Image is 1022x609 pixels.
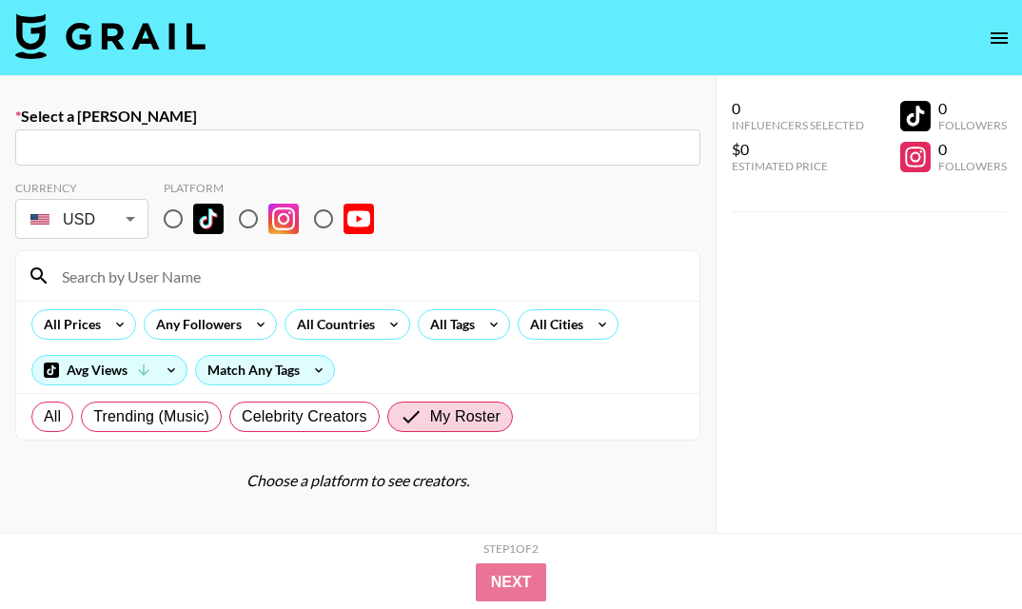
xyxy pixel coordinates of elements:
div: Step 1 of 2 [483,541,539,556]
span: All [44,405,61,428]
div: 0 [938,140,1007,159]
div: Followers [938,159,1007,173]
input: Search by User Name [50,261,688,291]
img: Grail Talent [15,13,206,59]
div: All Countries [285,310,379,339]
label: Select a [PERSON_NAME] [15,107,700,126]
button: Next [476,563,547,601]
div: Currency [15,181,148,195]
div: Match Any Tags [196,356,334,384]
div: Influencers Selected [732,118,864,132]
div: $0 [732,140,864,159]
div: Followers [938,118,1007,132]
div: Avg Views [32,356,187,384]
div: 0 [938,99,1007,118]
span: Celebrity Creators [242,405,367,428]
div: 0 [732,99,864,118]
img: YouTube [344,204,374,234]
img: Instagram [268,204,299,234]
div: All Cities [519,310,587,339]
div: All Tags [419,310,479,339]
span: My Roster [430,405,501,428]
img: TikTok [193,204,224,234]
div: Choose a platform to see creators. [15,471,700,490]
div: Any Followers [145,310,246,339]
div: Estimated Price [732,159,864,173]
div: Platform [164,181,389,195]
button: open drawer [980,19,1018,57]
span: Trending (Music) [93,405,209,428]
div: USD [19,203,145,236]
div: All Prices [32,310,105,339]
